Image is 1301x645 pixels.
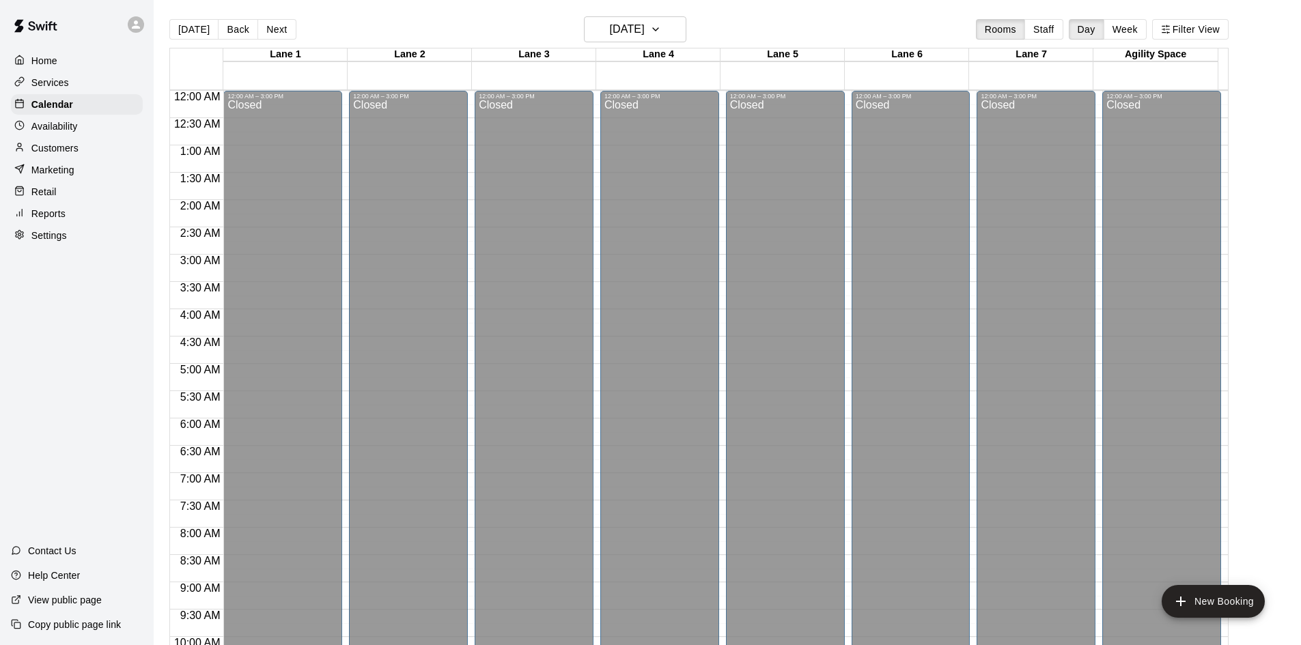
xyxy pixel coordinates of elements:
[31,119,78,133] p: Availability
[11,203,143,224] a: Reports
[31,207,66,220] p: Reports
[177,282,224,293] span: 3:30 AM
[177,364,224,375] span: 5:00 AM
[610,20,645,39] h6: [DATE]
[11,225,143,246] a: Settings
[1069,19,1104,40] button: Day
[730,93,841,100] div: 12:00 AM – 3:00 PM
[177,500,224,512] span: 7:30 AM
[1093,48,1218,61] div: Agility Space
[177,610,224,621] span: 9:30 AM
[1106,93,1217,100] div: 12:00 AM – 3:00 PM
[11,160,143,180] a: Marketing
[11,72,143,93] a: Services
[177,336,224,348] span: 4:30 AM
[177,555,224,567] span: 8:30 AM
[11,138,143,158] a: Customers
[31,76,69,89] p: Services
[981,93,1091,100] div: 12:00 AM – 3:00 PM
[11,182,143,202] a: Retail
[31,141,79,155] p: Customers
[177,145,224,157] span: 1:00 AM
[1152,19,1229,40] button: Filter View
[1162,585,1265,618] button: add
[171,118,224,130] span: 12:30 AM
[169,19,219,40] button: [DATE]
[596,48,721,61] div: Lane 4
[171,91,224,102] span: 12:00 AM
[177,227,224,239] span: 2:30 AM
[177,255,224,266] span: 3:00 AM
[1104,19,1147,40] button: Week
[31,185,57,199] p: Retail
[11,51,143,71] a: Home
[353,93,464,100] div: 12:00 AM – 3:00 PM
[584,16,686,42] button: [DATE]
[31,54,57,68] p: Home
[227,93,338,100] div: 12:00 AM – 3:00 PM
[177,473,224,485] span: 7:00 AM
[976,19,1025,40] button: Rooms
[969,48,1093,61] div: Lane 7
[177,309,224,321] span: 4:00 AM
[28,544,76,558] p: Contact Us
[223,48,348,61] div: Lane 1
[257,19,296,40] button: Next
[604,93,715,100] div: 12:00 AM – 3:00 PM
[856,93,966,100] div: 12:00 AM – 3:00 PM
[28,593,102,607] p: View public page
[348,48,472,61] div: Lane 2
[31,229,67,242] p: Settings
[845,48,969,61] div: Lane 6
[177,446,224,457] span: 6:30 AM
[177,418,224,430] span: 6:00 AM
[31,98,73,111] p: Calendar
[177,173,224,184] span: 1:30 AM
[721,48,845,61] div: Lane 5
[11,94,143,115] a: Calendar
[1024,19,1063,40] button: Staff
[472,48,596,61] div: Lane 3
[31,163,74,177] p: Marketing
[218,19,258,40] button: Back
[11,116,143,137] a: Availability
[177,391,224,403] span: 5:30 AM
[28,569,80,582] p: Help Center
[177,200,224,212] span: 2:00 AM
[177,528,224,539] span: 8:00 AM
[28,618,121,631] p: Copy public page link
[479,93,589,100] div: 12:00 AM – 3:00 PM
[177,582,224,594] span: 9:00 AM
